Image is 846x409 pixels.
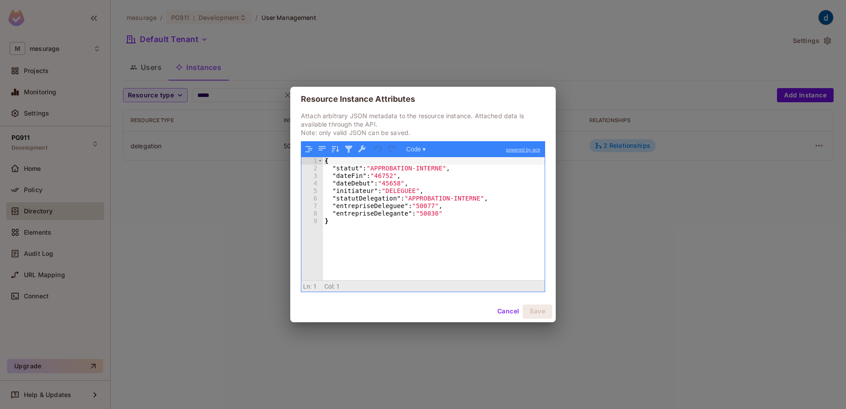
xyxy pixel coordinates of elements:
div: 6 [301,195,323,202]
button: Redo (Ctrl+Shift+Z) [386,143,398,155]
span: 1 [313,283,317,290]
span: Ln: [303,283,311,290]
p: Attach arbitrary JSON metadata to the resource instance. Attached data is available through the A... [301,112,545,137]
button: Save [523,305,552,319]
div: 2 [301,165,323,172]
div: 9 [301,217,323,225]
button: Compact JSON data, remove all whitespaces (Ctrl+Shift+I) [316,143,328,155]
div: 5 [301,187,323,195]
button: Filter, sort, or transform contents [343,143,354,155]
button: Cancel [494,305,523,319]
div: 8 [301,210,323,217]
button: Sort contents [330,143,341,155]
span: 1 [336,283,340,290]
span: Col: [324,283,335,290]
button: Repair JSON: fix quotes and escape characters, remove comments and JSONP notation, turn JavaScrip... [356,143,368,155]
h2: Resource Instance Attributes [290,87,556,112]
div: 3 [301,172,323,180]
div: 7 [301,202,323,210]
a: powered by ace [502,142,545,158]
div: 1 [301,157,323,165]
button: Format JSON data, with proper indentation and line feeds (Ctrl+I) [303,143,315,155]
button: Undo last action (Ctrl+Z) [373,143,385,155]
button: Code ▾ [403,143,429,155]
div: 4 [301,180,323,187]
